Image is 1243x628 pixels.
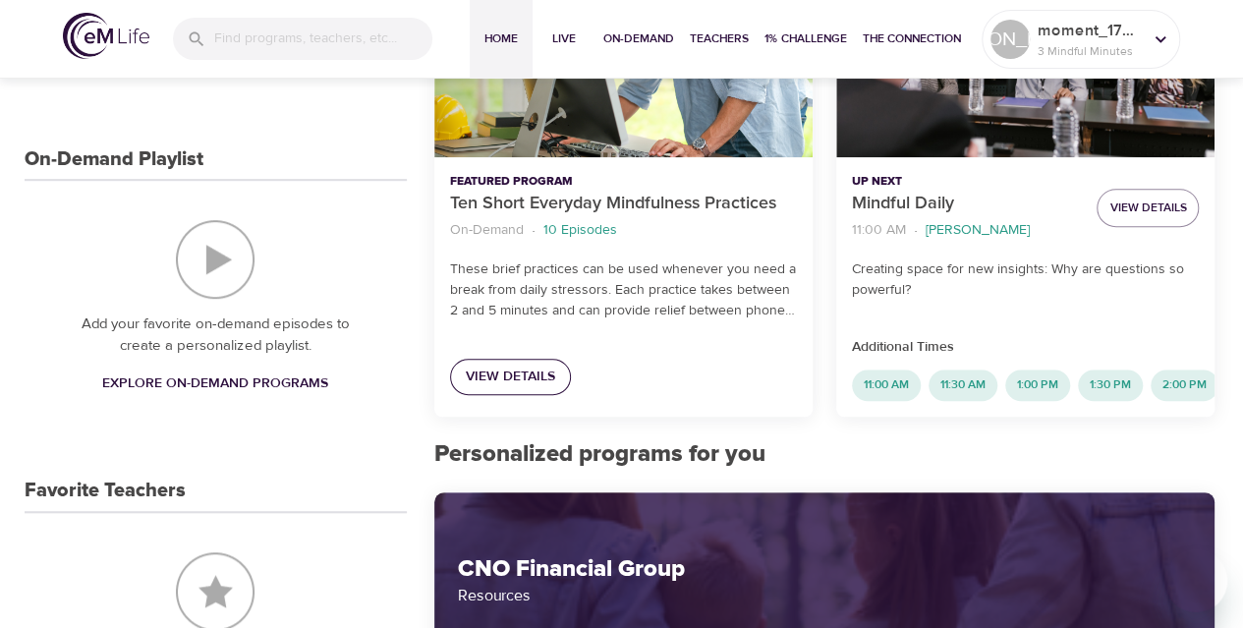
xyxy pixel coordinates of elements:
p: [PERSON_NAME] [926,220,1030,241]
div: 1:30 PM [1078,370,1143,401]
p: Resources [458,584,1192,607]
span: The Connection [863,29,961,49]
div: 11:30 AM [929,370,997,401]
img: On-Demand Playlist [176,220,254,299]
span: On-Demand [603,29,674,49]
span: 1:00 PM [1005,376,1070,393]
iframe: Button to launch messaging window [1164,549,1227,612]
img: logo [63,13,149,59]
span: 11:30 AM [929,376,997,393]
h2: CNO Financial Group [458,555,1192,584]
span: Home [478,29,525,49]
h3: Favorite Teachers [25,480,186,502]
input: Find programs, teachers, etc... [214,18,432,60]
p: Ten Short Everyday Mindfulness Practices [450,191,797,217]
p: 3 Mindful Minutes [1038,42,1142,60]
div: [PERSON_NAME] [990,20,1030,59]
p: Up Next [852,173,1081,191]
h3: On-Demand Playlist [25,148,203,171]
span: 1:30 PM [1078,376,1143,393]
h2: Personalized programs for you [434,440,1215,469]
span: 2:00 PM [1151,376,1218,393]
div: 2:00 PM [1151,370,1218,401]
span: Explore On-Demand Programs [102,371,328,396]
p: Creating space for new insights: Why are questions so powerful? [852,259,1199,301]
nav: breadcrumb [450,217,797,244]
p: On-Demand [450,220,524,241]
span: View Details [466,365,555,389]
span: 1% Challenge [764,29,847,49]
div: 1:00 PM [1005,370,1070,401]
nav: breadcrumb [852,217,1081,244]
p: 10 Episodes [543,220,617,241]
p: Add your favorite on-demand episodes to create a personalized playlist. [64,314,367,358]
p: moment_1746717572 [1038,19,1142,42]
button: View Details [1097,189,1199,227]
p: Additional Times [852,337,1199,358]
span: 11:00 AM [852,376,921,393]
a: Explore On-Demand Programs [94,366,336,402]
span: Live [540,29,588,49]
a: View Details [450,359,571,395]
p: Featured Program [450,173,797,191]
p: Mindful Daily [852,191,1081,217]
li: · [532,217,536,244]
li: · [914,217,918,244]
p: 11:00 AM [852,220,906,241]
span: View Details [1109,198,1186,218]
span: Teachers [690,29,749,49]
div: 11:00 AM [852,370,921,401]
p: These brief practices can be used whenever you need a break from daily stressors. Each practice t... [450,259,797,321]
